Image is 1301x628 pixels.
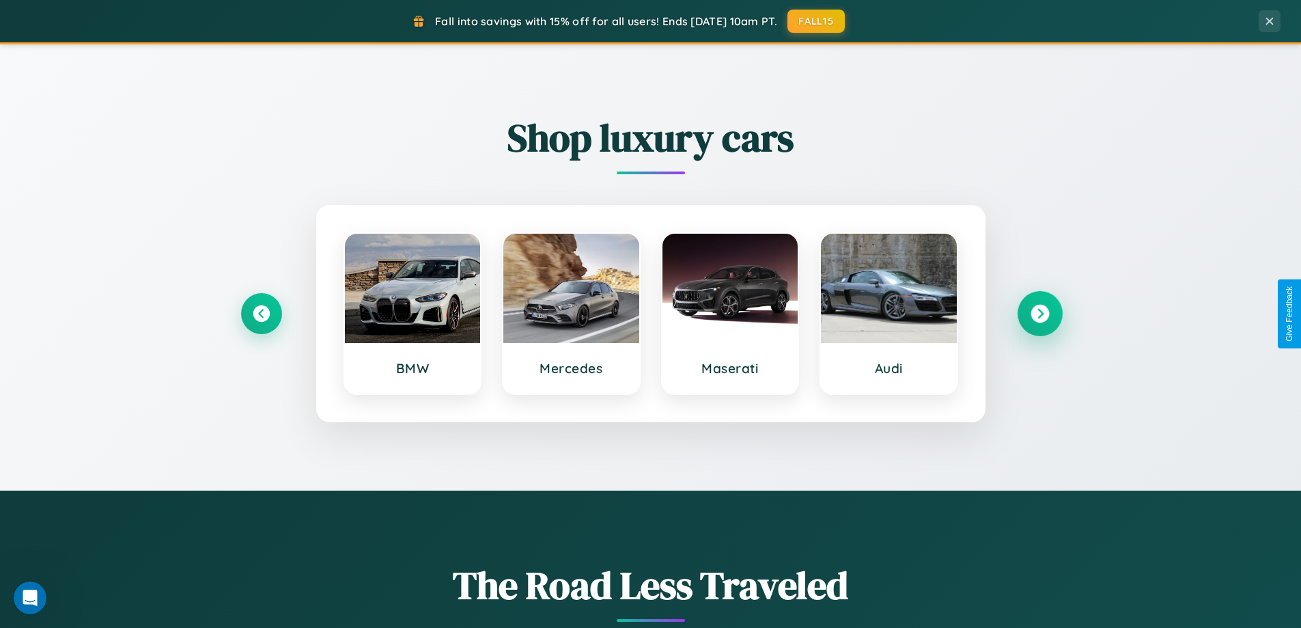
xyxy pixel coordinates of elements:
[1285,286,1294,342] div: Give Feedback
[359,360,467,377] h3: BMW
[835,360,943,377] h3: Audi
[517,360,626,377] h3: Mercedes
[787,10,845,33] button: FALL15
[676,360,785,377] h3: Maserati
[241,111,1061,164] h2: Shop luxury cars
[14,582,46,614] iframe: Intercom live chat
[241,559,1061,612] h1: The Road Less Traveled
[435,14,777,28] span: Fall into savings with 15% off for all users! Ends [DATE] 10am PT.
